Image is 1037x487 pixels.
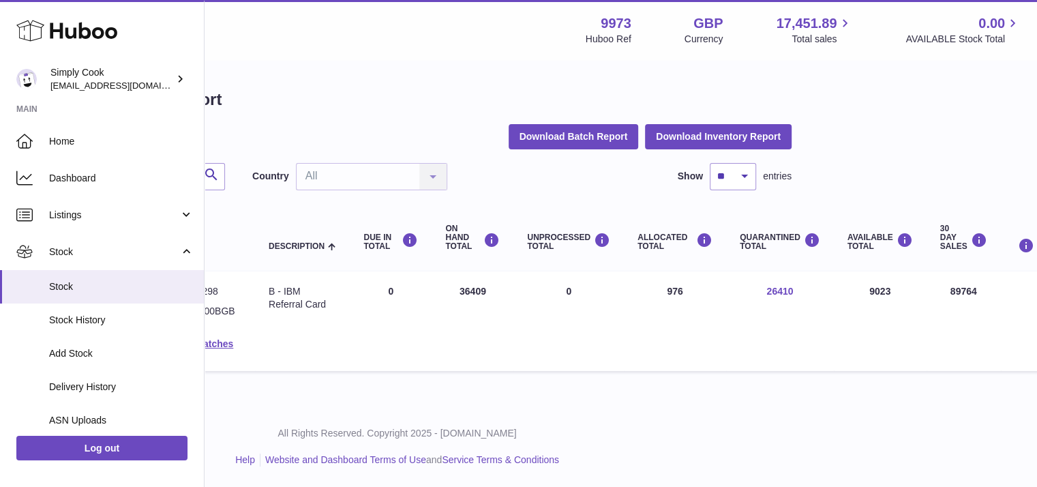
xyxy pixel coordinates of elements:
[49,381,194,394] span: Delivery History
[49,246,179,259] span: Stock
[645,124,792,149] button: Download Inventory Report
[177,305,241,331] dd: IBM0000BGB
[586,33,631,46] div: Huboo Ref
[252,170,289,183] label: Country
[16,69,37,89] img: internalAdmin-9973@internal.huboo.com
[49,172,194,185] span: Dashboard
[445,224,500,252] div: ON HAND Total
[49,209,179,222] span: Listings
[905,33,1021,46] span: AVAILABLE Stock Total
[776,14,852,46] a: 17,451.89 Total sales
[177,338,233,349] a: See Batches
[601,14,631,33] strong: 9973
[624,271,726,371] td: 976
[678,170,703,183] label: Show
[442,454,559,465] a: Service Terms & Conditions
[269,242,325,251] span: Description
[792,33,852,46] span: Total sales
[637,233,712,251] div: ALLOCATED Total
[940,224,987,252] div: 30 DAY SALES
[513,271,624,371] td: 0
[834,271,927,371] td: 9023
[978,14,1005,33] span: 0.00
[16,436,187,460] a: Log out
[49,347,194,360] span: Add Stock
[265,454,426,465] a: Website and Dashboard Terms of Use
[3,89,792,110] h1: My Huboo - Inventory report
[776,14,837,33] span: 17,451.89
[49,135,194,148] span: Home
[50,80,200,91] span: [EMAIL_ADDRESS][DOMAIN_NAME]
[740,233,820,251] div: QUARANTINED Total
[432,271,513,371] td: 36409
[685,33,723,46] div: Currency
[177,285,241,298] dd: P-500298
[527,233,610,251] div: UNPROCESSED Total
[49,280,194,293] span: Stock
[50,66,173,92] div: Simply Cook
[927,271,1001,371] td: 89764
[269,285,336,311] div: B - IBM Referral Card
[49,414,194,427] span: ASN Uploads
[49,314,194,327] span: Stock History
[235,454,255,465] a: Help
[693,14,723,33] strong: GBP
[763,170,792,183] span: entries
[509,124,639,149] button: Download Batch Report
[350,271,432,371] td: 0
[847,233,913,251] div: AVAILABLE Total
[363,233,418,251] div: DUE IN TOTAL
[766,286,793,297] a: 26410
[260,454,559,467] li: and
[905,14,1021,46] a: 0.00 AVAILABLE Stock Total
